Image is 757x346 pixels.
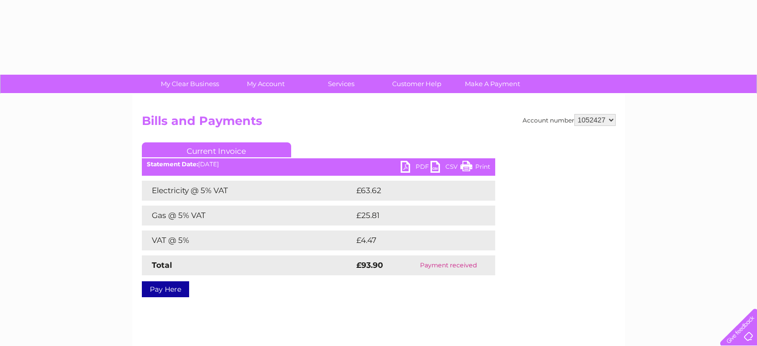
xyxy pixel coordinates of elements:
td: Payment received [402,255,495,275]
a: Current Invoice [142,142,291,157]
a: Customer Help [376,75,458,93]
a: PDF [401,161,431,175]
td: £25.81 [354,206,474,226]
a: CSV [431,161,460,175]
td: Gas @ 5% VAT [142,206,354,226]
td: £63.62 [354,181,475,201]
a: Services [300,75,382,93]
strong: £93.90 [356,260,383,270]
td: VAT @ 5% [142,231,354,250]
a: My Account [224,75,307,93]
strong: Total [152,260,172,270]
div: Account number [523,114,616,126]
div: [DATE] [142,161,495,168]
a: Print [460,161,490,175]
a: Make A Payment [451,75,534,93]
a: Pay Here [142,281,189,297]
h2: Bills and Payments [142,114,616,133]
b: Statement Date: [147,160,198,168]
td: Electricity @ 5% VAT [142,181,354,201]
td: £4.47 [354,231,472,250]
a: My Clear Business [149,75,231,93]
